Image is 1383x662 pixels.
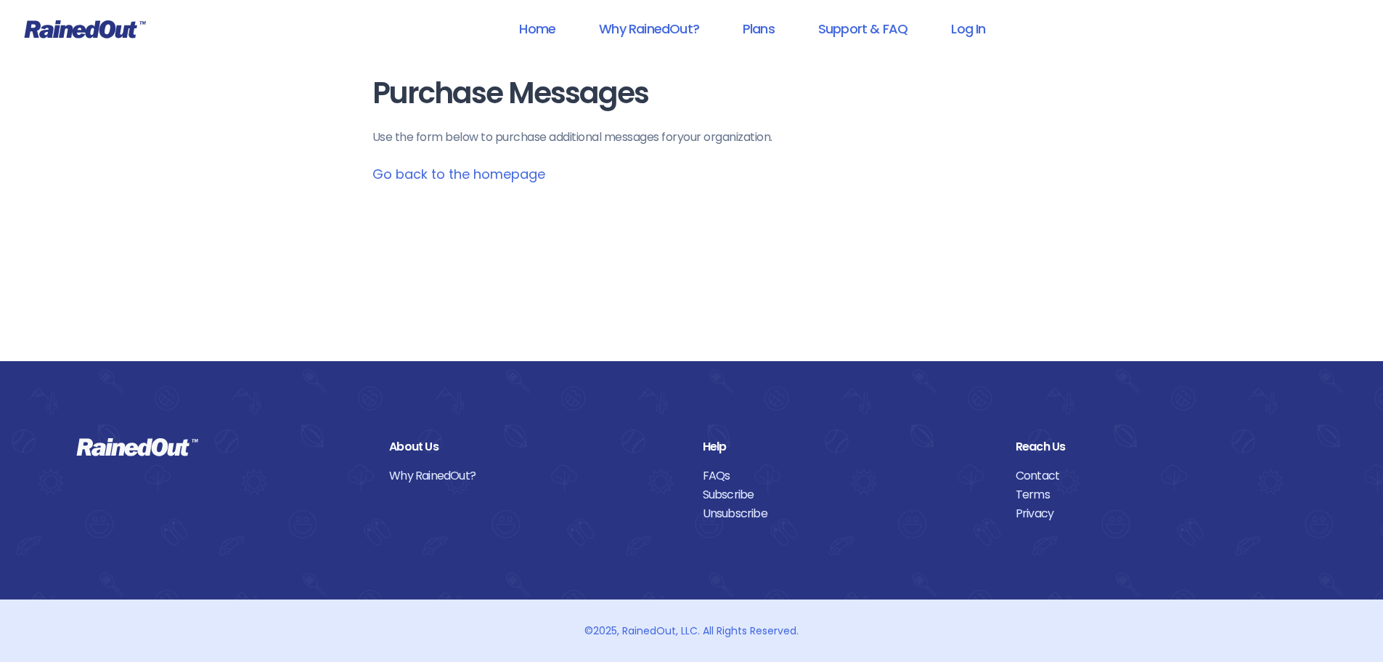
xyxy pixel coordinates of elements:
[703,467,994,485] a: FAQs
[1016,504,1307,523] a: Privacy
[1016,467,1307,485] a: Contact
[372,129,1011,146] p: Use the form below to purchase additional messages for your organization .
[500,12,574,45] a: Home
[389,467,680,485] a: Why RainedOut?
[703,504,994,523] a: Unsubscribe
[799,12,926,45] a: Support & FAQ
[703,437,994,456] div: Help
[372,77,1011,110] h1: Purchase Messages
[724,12,794,45] a: Plans
[580,12,718,45] a: Why RainedOut?
[932,12,1004,45] a: Log In
[389,437,680,456] div: About Us
[1016,485,1307,504] a: Terms
[372,165,545,183] a: Go back to the homepage
[1016,437,1307,456] div: Reach Us
[703,485,994,504] a: Subscribe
